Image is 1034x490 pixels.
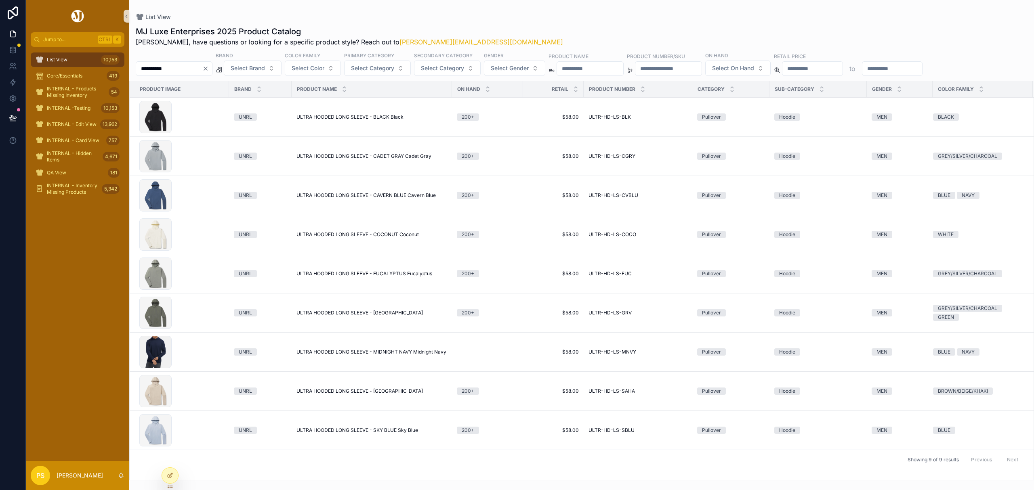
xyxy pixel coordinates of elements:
[588,114,631,120] span: ULTR-HD-LS-BLK
[697,427,765,434] a: Pullover
[528,388,579,394] span: $58.00
[484,52,504,59] label: Gender
[296,270,447,277] a: ULTRA HOODED LONG SLEEVE - EUCALYPTUS Eucalyptus
[774,192,862,199] a: Hoodie
[702,192,721,199] div: Pullover
[43,36,95,43] span: Jump to...
[102,184,120,194] div: 5,342
[779,387,795,395] div: Hoodie
[876,270,887,277] div: MEN
[216,52,233,59] label: Brand
[588,349,636,355] span: ULTR-HD-LS-MNVY
[698,86,725,92] span: Category
[933,348,1023,356] a: BLUENAVY
[31,165,124,180] a: QA View181
[47,137,99,144] span: INTERNAL - Card View
[31,182,124,196] a: INTERNAL - Inventory Missing Products5,342
[697,270,765,277] a: Pullover
[234,113,287,121] a: UNRL
[202,65,212,72] button: Clear
[588,192,687,199] a: ULTR-HD-LS-CVBLU
[457,231,518,238] a: 200+
[462,387,474,395] div: 200+
[933,305,1023,321] a: GREY/SILVER/CHARCOALGREEN
[31,52,124,67] a: List View10,153
[296,114,404,120] span: ULTRA HOODED LONG SLEEVE - BLACK Black
[528,427,579,433] a: $58.00
[876,387,887,395] div: MEN
[296,231,447,238] a: ULTRA HOODED LONG SLEEVE - COCONUT Coconut
[239,427,252,434] div: UNRL
[234,427,287,434] a: UNRL
[47,57,67,63] span: List View
[528,270,579,277] a: $58.00
[588,270,632,277] span: ULTR-HD-LS-EUC
[774,427,862,434] a: Hoodie
[876,113,887,121] div: MEN
[296,388,423,394] span: ULTRA HOODED LONG SLEEVE - [GEOGRAPHIC_DATA]
[702,270,721,277] div: Pullover
[234,86,252,92] span: Brand
[296,427,418,433] span: ULTRA HOODED LONG SLEEVE - SKY BLUE Sky Blue
[876,153,887,160] div: MEN
[588,231,687,238] a: ULTR-HD-LS-COCO
[775,86,814,92] span: Sub-Category
[938,305,997,312] div: GREY/SILVER/CHARCOAL
[26,47,129,207] div: scrollable content
[528,153,579,159] span: $58.00
[702,113,721,121] div: Pullover
[588,427,635,433] span: ULTR-HD-LS-SBLU
[296,349,447,355] a: ULTRA HOODED LONG SLEEVE - MIDNIGHT NAVY Midnight Navy
[588,192,638,199] span: ULTR-HD-LS-CVBLU
[231,64,265,72] span: Select Brand
[697,309,765,316] a: Pullover
[47,86,105,98] span: INTERNAL - Products Missing Inventory
[47,73,82,79] span: Core/Essentials
[938,314,954,321] div: GREEN
[712,64,754,72] span: Select On Hand
[484,61,545,76] button: Select Button
[31,133,124,148] a: INTERNAL - Card View757
[47,121,97,128] span: INTERNAL - Edit View
[344,61,411,76] button: Select Button
[933,113,1023,121] a: BLACK
[31,69,124,83] a: Core/Essentials419
[31,149,124,164] a: INTERNAL - Hidden Items4,671
[234,153,287,160] a: UNRL
[31,117,124,132] a: INTERNAL - Edit View13,962
[234,387,287,395] a: UNRL
[101,55,120,65] div: 10,153
[457,113,518,121] a: 200+
[938,270,997,277] div: GREY/SILVER/CHARCOAL
[528,349,579,355] a: $58.00
[938,231,954,238] div: WHITE
[224,61,282,76] button: Select Button
[462,309,474,316] div: 200+
[702,387,721,395] div: Pullover
[938,387,988,395] div: BROWN/BEIGE/KHAKI
[702,309,721,316] div: Pullover
[491,64,529,72] span: Select Gender
[239,231,252,238] div: UNRL
[933,270,1023,277] a: GREY/SILVER/CHARCOAL
[528,192,579,199] span: $58.00
[528,310,579,316] a: $58.00
[297,86,337,92] span: Product Name
[774,231,862,238] a: Hoodie
[876,192,887,199] div: MEN
[70,10,85,23] img: App logo
[296,192,447,199] a: ULTRA HOODED LONG SLEEVE - CAVERN BLUE Cavern Blue
[457,309,518,316] a: 200+
[100,119,120,129] div: 13,962
[849,64,855,73] p: to
[285,52,320,59] label: Color Family
[36,471,44,480] span: PS
[101,103,120,113] div: 10,153
[234,231,287,238] a: UNRL
[779,153,795,160] div: Hoodie
[239,348,252,356] div: UNRL
[588,231,636,238] span: ULTR-HD-LS-COCO
[872,348,928,356] a: MEN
